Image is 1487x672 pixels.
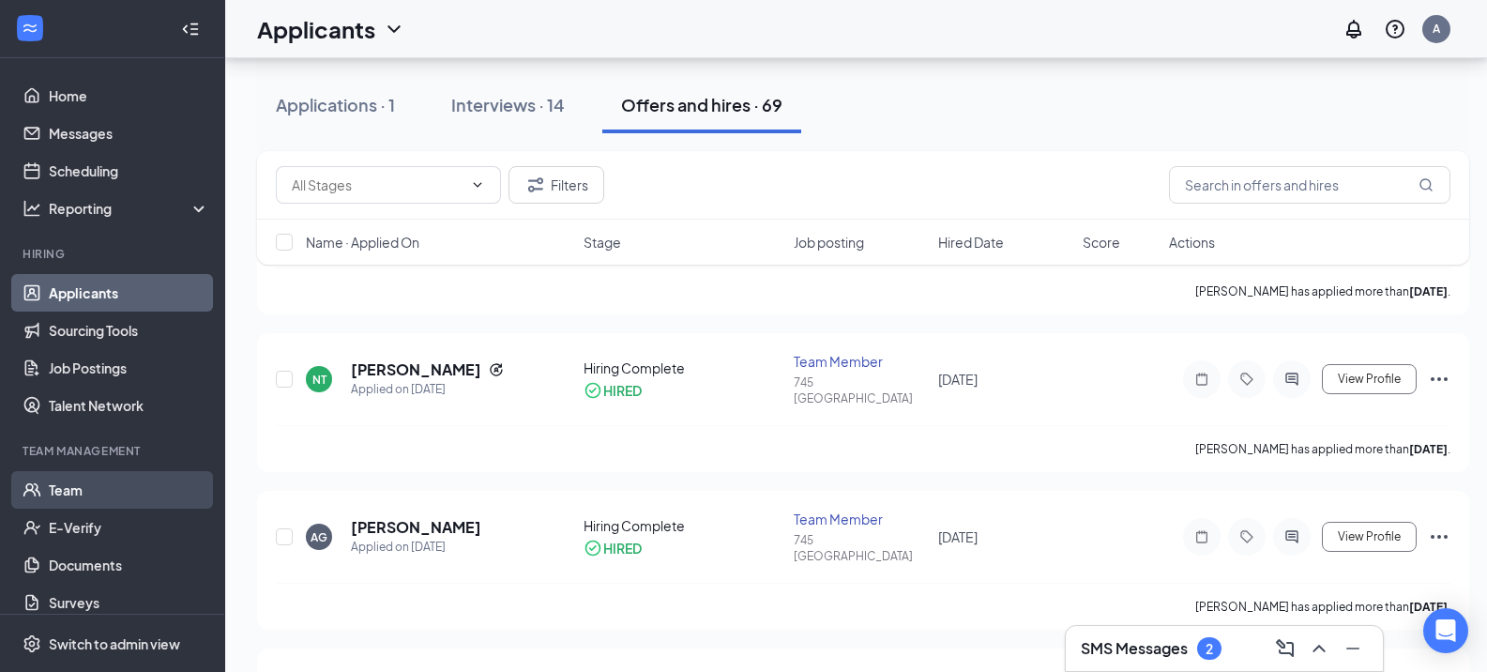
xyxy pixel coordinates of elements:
[383,18,405,40] svg: ChevronDown
[49,199,210,218] div: Reporting
[1236,372,1258,387] svg: Tag
[1270,634,1300,664] button: ComposeMessage
[49,115,209,152] a: Messages
[1433,21,1440,37] div: A
[1384,18,1406,40] svg: QuestionInfo
[1274,637,1297,660] svg: ComposeMessage
[1409,442,1448,456] b: [DATE]
[49,546,209,584] a: Documents
[181,20,200,38] svg: Collapse
[23,199,41,218] svg: Analysis
[1191,372,1213,387] svg: Note
[794,233,864,252] span: Job posting
[1236,529,1258,544] svg: Tag
[23,634,41,653] svg: Settings
[451,93,565,116] div: Interviews · 14
[1322,522,1417,552] button: View Profile
[584,381,602,400] svg: CheckmarkCircle
[306,233,419,252] span: Name · Applied On
[508,166,604,204] button: Filter Filters
[49,274,209,312] a: Applicants
[1338,634,1368,664] button: Minimize
[1169,233,1215,252] span: Actions
[351,538,481,557] div: Applied on [DATE]
[584,539,602,557] svg: CheckmarkCircle
[21,19,39,38] svg: WorkstreamLogo
[1195,441,1450,457] p: [PERSON_NAME] has applied more than .
[1281,529,1303,544] svg: ActiveChat
[351,380,504,399] div: Applied on [DATE]
[292,175,463,195] input: All Stages
[1338,373,1401,386] span: View Profile
[938,528,978,545] span: [DATE]
[23,246,205,262] div: Hiring
[938,233,1004,252] span: Hired Date
[1191,529,1213,544] svg: Note
[1409,600,1448,614] b: [DATE]
[603,381,642,400] div: HIRED
[1195,283,1450,299] p: [PERSON_NAME] has applied more than .
[1423,608,1468,653] div: Open Intercom Messenger
[49,152,209,190] a: Scheduling
[584,359,783,377] div: Hiring Complete
[49,471,209,509] a: Team
[351,359,481,380] h5: [PERSON_NAME]
[524,174,547,196] svg: Filter
[49,509,209,546] a: E-Verify
[1304,634,1334,664] button: ChevronUp
[1343,18,1365,40] svg: Notifications
[49,349,209,387] a: Job Postings
[257,13,375,45] h1: Applicants
[1169,166,1450,204] input: Search in offers and hires
[311,529,327,545] div: AG
[794,532,927,564] div: 745 [GEOGRAPHIC_DATA]
[1195,599,1450,615] p: [PERSON_NAME] has applied more than .
[1338,530,1401,543] span: View Profile
[470,177,485,192] svg: ChevronDown
[49,387,209,424] a: Talent Network
[49,312,209,349] a: Sourcing Tools
[603,539,642,557] div: HIRED
[23,443,205,459] div: Team Management
[794,352,927,371] div: Team Member
[1322,364,1417,394] button: View Profile
[584,516,783,535] div: Hiring Complete
[1342,637,1364,660] svg: Minimize
[489,362,504,377] svg: Reapply
[1206,641,1213,657] div: 2
[312,372,326,388] div: NT
[1081,638,1188,659] h3: SMS Messages
[1281,372,1303,387] svg: ActiveChat
[1428,526,1450,548] svg: Ellipses
[1409,284,1448,298] b: [DATE]
[1083,233,1120,252] span: Score
[276,93,395,116] div: Applications · 1
[1308,637,1330,660] svg: ChevronUp
[49,634,180,653] div: Switch to admin view
[794,510,927,528] div: Team Member
[938,371,978,388] span: [DATE]
[1428,368,1450,390] svg: Ellipses
[621,93,782,116] div: Offers and hires · 69
[1419,177,1434,192] svg: MagnifyingGlass
[49,77,209,115] a: Home
[49,584,209,621] a: Surveys
[794,374,927,406] div: 745 [GEOGRAPHIC_DATA]
[584,233,621,252] span: Stage
[351,517,481,538] h5: [PERSON_NAME]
